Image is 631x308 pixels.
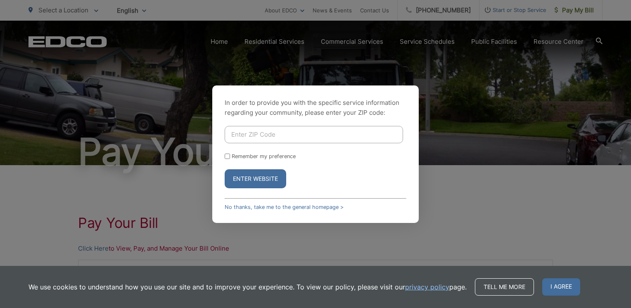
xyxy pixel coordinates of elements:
input: Enter ZIP Code [225,126,403,143]
a: Tell me more [475,278,534,296]
label: Remember my preference [232,153,296,159]
span: I agree [542,278,580,296]
a: privacy policy [405,282,449,292]
a: No thanks, take me to the general homepage > [225,204,344,210]
p: We use cookies to understand how you use our site and to improve your experience. To view our pol... [28,282,467,292]
p: In order to provide you with the specific service information regarding your community, please en... [225,98,406,118]
button: Enter Website [225,169,286,188]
